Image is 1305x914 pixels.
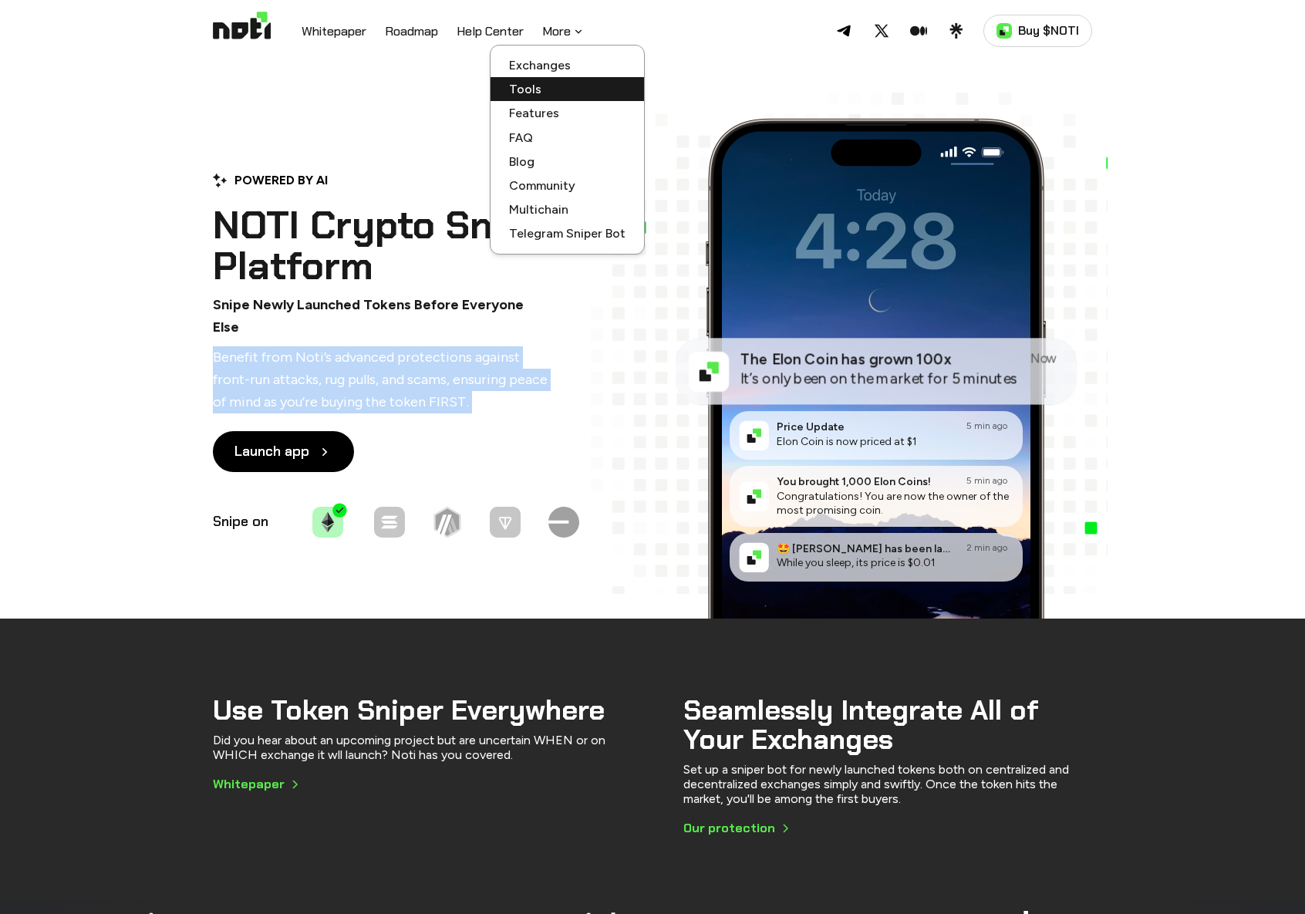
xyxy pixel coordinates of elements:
[509,154,626,169] a: Blog
[457,22,524,42] a: Help Center
[683,762,1092,807] p: Set up a sniper bot for newly launched tokens both on centralized and decentralized exchanges sim...
[509,82,626,96] a: Tools
[213,12,271,50] img: Logo
[213,733,622,762] p: Did you hear about an upcoming project but are uncertain WHEN or on WHICH exchange it wll launch?...
[213,346,552,413] p: Benefit from Noti’s advanced protections against front-run attacks, rug pulls, and scams, ensurin...
[983,15,1092,47] a: Buy $NOTI
[302,22,366,42] a: Whitepaper
[213,174,227,187] img: Powered by AI
[683,696,1092,754] h2: Seamlessly Integrate All of Your Exchanges
[213,170,328,191] div: POWERED BY AI
[509,178,626,193] a: Community
[509,106,626,120] a: Features
[542,22,585,41] button: More
[683,818,789,838] a: Our protection
[509,58,626,73] a: Exchanges
[213,294,552,339] p: Snipe Newly Launched Tokens Before Everyone Else
[213,696,622,725] h2: Use Token Sniper Everywhere
[213,774,298,794] a: Whitepaper
[509,202,626,217] a: Multichain
[213,511,277,541] p: Snipe on
[213,431,354,472] a: Launch app
[385,22,438,42] a: Roadmap
[213,205,606,286] h1: NOTI Crypto Sniping Platform
[509,226,626,241] a: Telegram Sniper Bot
[509,130,626,145] a: FAQ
